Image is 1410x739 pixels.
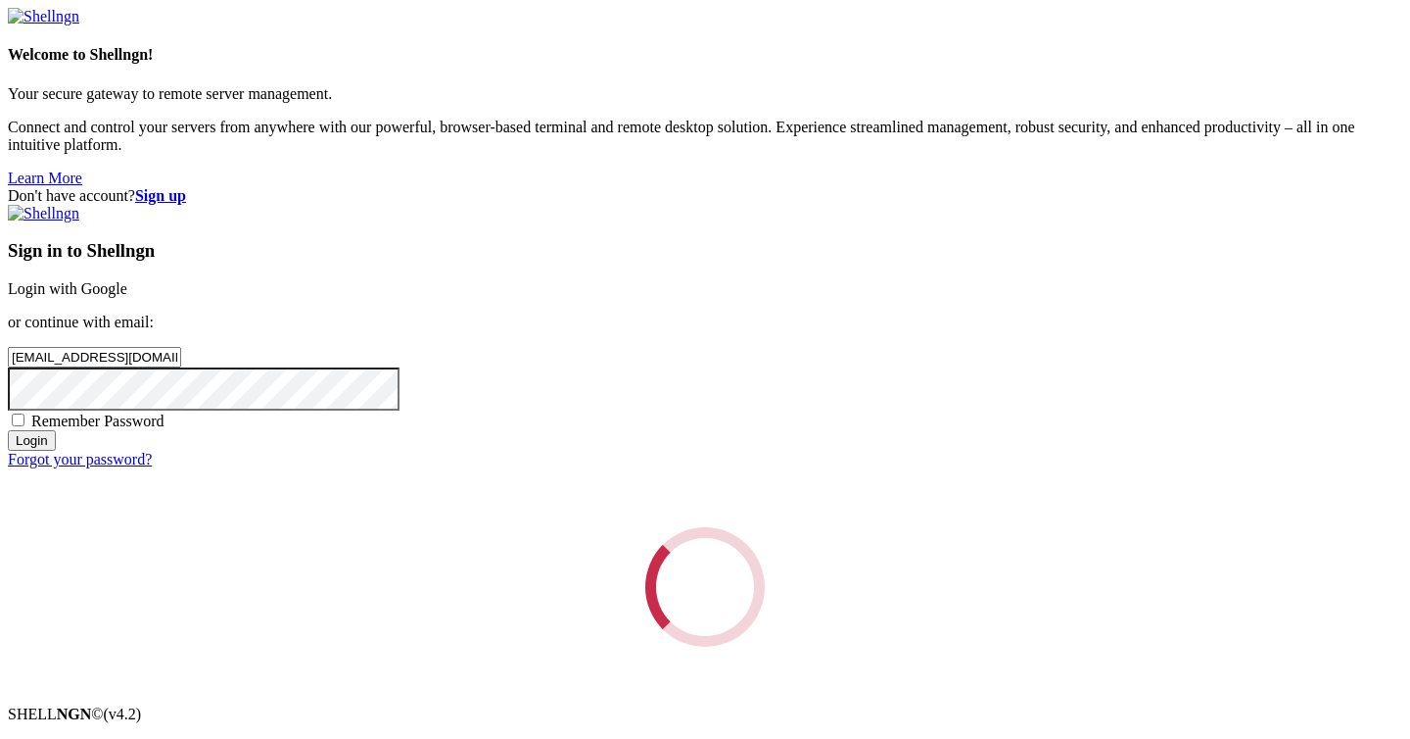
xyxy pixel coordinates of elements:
[8,706,141,722] span: SHELL ©
[8,314,1402,331] p: or continue with email:
[8,119,1402,154] p: Connect and control your servers from anywhere with our powerful, browser-based terminal and remo...
[8,205,79,222] img: Shellngn
[8,451,152,468] a: Forgot your password?
[8,347,181,368] input: Email address
[135,187,186,204] a: Sign up
[8,280,127,297] a: Login with Google
[8,85,1402,103] p: Your secure gateway to remote server management.
[8,46,1402,64] h4: Welcome to Shellngn!
[623,505,788,670] div: Loading...
[8,170,82,186] a: Learn More
[8,240,1402,262] h3: Sign in to Shellngn
[31,413,164,429] span: Remember Password
[104,706,142,722] span: 4.2.0
[8,430,56,451] input: Login
[57,706,92,722] b: NGN
[8,187,1402,205] div: Don't have account?
[12,414,24,426] input: Remember Password
[8,8,79,25] img: Shellngn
